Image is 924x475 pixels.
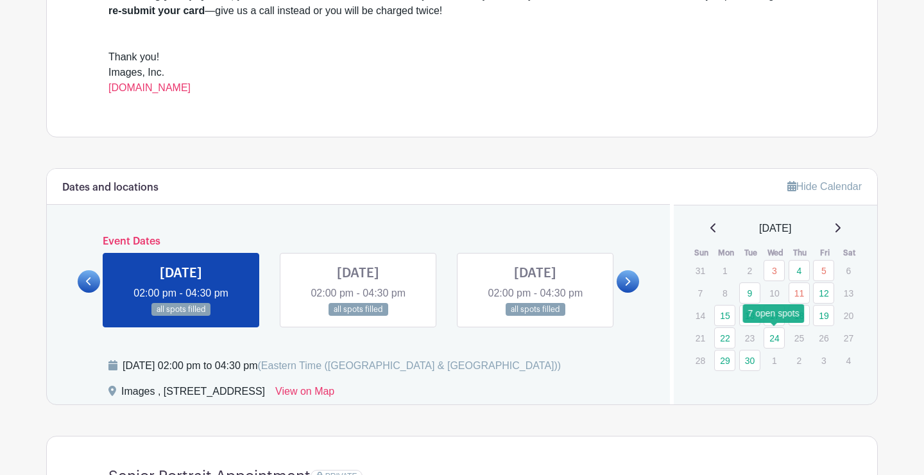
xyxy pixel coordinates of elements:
a: 9 [739,282,760,304]
p: 8 [714,283,735,303]
a: 15 [714,305,735,326]
div: Images, Inc. [108,65,816,96]
th: Wed [763,246,788,259]
a: Hide Calendar [787,181,862,192]
th: Sat [837,246,862,259]
th: Thu [788,246,813,259]
a: 11 [789,282,810,304]
p: 4 [838,350,859,370]
p: 28 [690,350,711,370]
p: 2 [739,261,760,281]
a: 5 [813,260,834,281]
a: 3 [764,260,785,281]
p: 10 [764,283,785,303]
a: 19 [813,305,834,326]
p: 13 [838,283,859,303]
p: 14 [690,306,711,325]
p: 23 [739,328,760,348]
h6: Event Dates [100,236,617,248]
th: Fri [812,246,837,259]
a: 22 [714,327,735,349]
a: [DOMAIN_NAME] [108,82,191,93]
a: 16 [739,305,760,326]
span: [DATE] [759,221,791,236]
a: 24 [764,327,785,349]
div: Images , [STREET_ADDRESS] [121,384,265,404]
p: 1 [714,261,735,281]
a: 4 [789,260,810,281]
p: 7 [690,283,711,303]
th: Sun [689,246,714,259]
p: 21 [690,328,711,348]
th: Tue [739,246,764,259]
p: 6 [838,261,859,281]
a: View on Map [275,384,334,404]
p: 27 [838,328,859,348]
p: 20 [838,306,859,325]
th: Mon [714,246,739,259]
p: 1 [764,350,785,370]
a: 30 [739,350,760,371]
p: 2 [789,350,810,370]
p: 31 [690,261,711,281]
span: (Eastern Time ([GEOGRAPHIC_DATA] & [GEOGRAPHIC_DATA])) [257,360,561,371]
h6: Dates and locations [62,182,158,194]
div: [DATE] 02:00 pm to 04:30 pm [123,358,561,374]
div: Thank you! [108,49,816,65]
p: 26 [813,328,834,348]
p: 25 [789,328,810,348]
a: 12 [813,282,834,304]
a: 29 [714,350,735,371]
div: 7 open spots [743,304,805,323]
p: 3 [813,350,834,370]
